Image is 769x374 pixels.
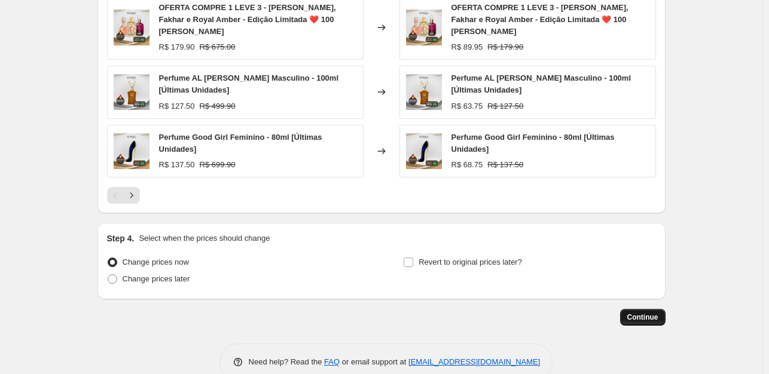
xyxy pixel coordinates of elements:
span: Revert to original prices later? [419,257,522,266]
h2: Step 4. [107,232,135,244]
div: R$ 89.95 [451,41,483,53]
span: OFERTA COMPRE 1 LEVE 3 - [PERSON_NAME], Fakhar e Royal Amber - Edição Limitada ❤️ 100 [PERSON_NAME] [159,3,336,36]
strike: R$ 499.90 [200,100,236,112]
img: PD02_80x.png [406,10,442,45]
span: Change prices later [123,274,190,283]
a: [EMAIL_ADDRESS][DOMAIN_NAME] [408,357,540,366]
img: al_noble_wazeer_80x.png [114,74,149,110]
span: Perfume Good Girl Feminino - 80ml [Últimas Unidades] [159,133,322,154]
strike: R$ 127.50 [487,100,523,112]
strike: R$ 699.90 [200,159,236,171]
div: R$ 68.75 [451,159,483,171]
button: Next [123,187,140,204]
img: PD02_80x.png [114,10,149,45]
strike: R$ 137.50 [487,159,523,171]
span: Need help? Read the [249,357,325,366]
span: Perfume Good Girl Feminino - 80ml [Últimas Unidades] [451,133,615,154]
div: R$ 63.75 [451,100,483,112]
span: Change prices now [123,257,189,266]
button: Continue [620,309,666,326]
div: R$ 127.50 [159,100,195,112]
span: Perfume AL [PERSON_NAME] Masculino - 100ml [Últimas Unidades] [159,73,339,94]
span: Continue [627,312,658,322]
a: FAQ [324,357,340,366]
strike: R$ 675.00 [200,41,236,53]
nav: Pagination [107,187,140,204]
img: WhatsApp_Image_2025-09-04_at_12.18.14_80x.jpg [406,133,442,169]
p: Select when the prices should change [139,232,270,244]
img: al_noble_wazeer_80x.png [406,74,442,110]
div: R$ 137.50 [159,159,195,171]
span: or email support at [340,357,408,366]
span: OFERTA COMPRE 1 LEVE 3 - [PERSON_NAME], Fakhar e Royal Amber - Edição Limitada ❤️ 100 [PERSON_NAME] [451,3,628,36]
strike: R$ 179.90 [487,41,523,53]
div: R$ 179.90 [159,41,195,53]
img: WhatsApp_Image_2025-09-04_at_12.18.14_80x.jpg [114,133,149,169]
span: Perfume AL [PERSON_NAME] Masculino - 100ml [Últimas Unidades] [451,73,631,94]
